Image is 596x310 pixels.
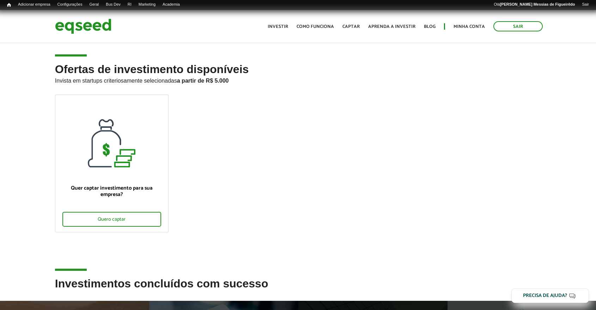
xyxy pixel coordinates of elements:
a: Geral [86,2,102,7]
span: Início [7,2,11,7]
a: Olá[PERSON_NAME] Messias de Figueirêdo [490,2,578,7]
a: Captar [342,24,360,29]
a: Configurações [54,2,86,7]
a: Sair [578,2,592,7]
strong: a partir de R$ 5.000 [177,78,229,84]
img: EqSeed [55,17,111,36]
a: Aprenda a investir [368,24,415,29]
strong: [PERSON_NAME] Messias de Figueirêdo [500,2,575,6]
h2: Ofertas de investimento disponíveis [55,63,541,95]
a: RI [124,2,135,7]
a: Blog [424,24,436,29]
a: Academia [159,2,183,7]
a: Início [4,2,14,8]
a: Quer captar investimento para sua empresa? Quero captar [55,95,169,232]
a: Marketing [135,2,159,7]
p: Quer captar investimento para sua empresa? [62,185,161,198]
a: Bus Dev [102,2,124,7]
p: Invista em startups criteriosamente selecionadas [55,76,541,84]
a: Como funciona [297,24,334,29]
a: Adicionar empresa [14,2,54,7]
h2: Investimentos concluídos com sucesso [55,278,541,300]
a: Investir [268,24,288,29]
a: Minha conta [454,24,485,29]
a: Sair [493,21,543,31]
div: Quero captar [62,212,161,227]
